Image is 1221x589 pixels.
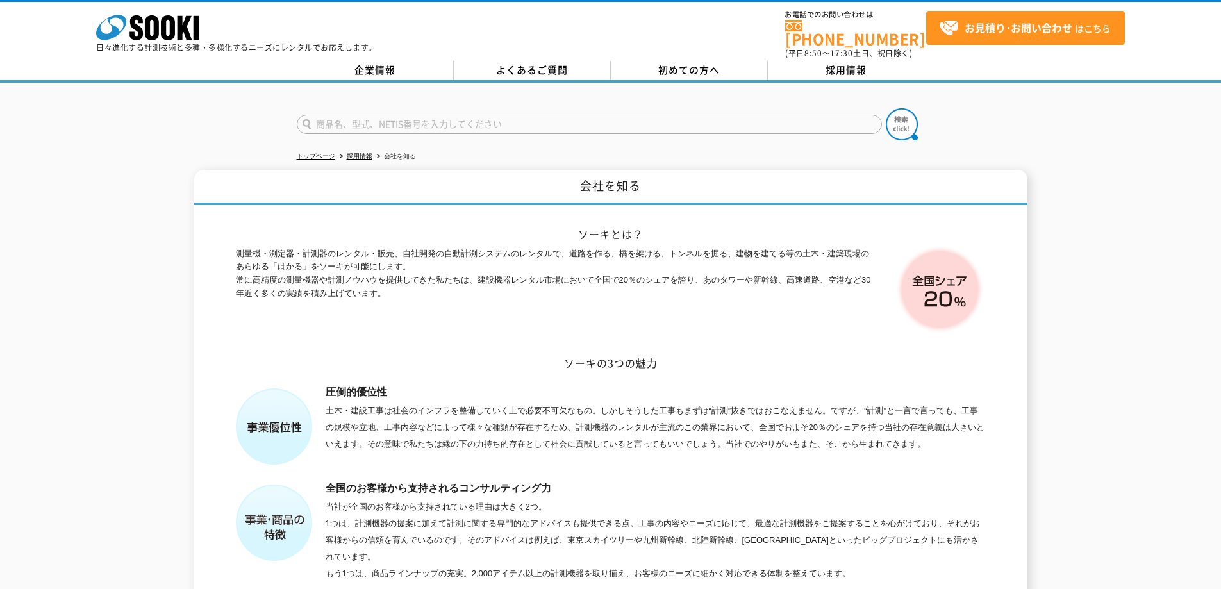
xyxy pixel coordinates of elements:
[236,388,313,465] img: 事業優位性
[965,20,1072,35] strong: お見積り･お問い合わせ
[326,499,986,582] dd: 当社が全国のお客様から支持されている理由は大きく2つ。 1つは、計測機器の提案に加えて計測に関する専門的なアドバイスも提供できる点。工事の内容やニーズに応じて、最適な計測機器をご提案することを心...
[785,47,912,59] span: (平日 ～ 土日、祝日除く)
[785,11,926,19] span: お電話でのお問い合わせは
[297,61,454,80] a: 企業情報
[886,108,918,140] img: btn_search.png
[236,247,877,301] p: 測量機・測定器・計測器のレンタル・販売、自社開発の自動計測システムのレンタルで、道路を作る、橋を架ける、トンネルを掘る、建物を建てる等の土木・建築現場のあらゆる「はかる」をソーキが可能にします。...
[326,478,986,498] dt: 全国のお客様から支持されるコンサルティング力
[347,153,372,160] a: 採用情報
[768,61,925,80] a: 採用情報
[374,150,416,163] li: 会社を知る
[926,11,1125,45] a: お見積り･お問い合わせはこちら
[454,61,611,80] a: よくあるご質問
[785,20,926,46] a: [PHONE_NUMBER]
[804,47,822,59] span: 8:50
[96,44,377,51] p: 日々進化する計測技術と多種・多様化するニーズにレンタルでお応えします。
[658,63,720,77] span: 初めての方へ
[326,382,986,402] dt: 圧倒的優位性
[297,115,882,134] input: 商品名、型式、NETIS番号を入力してください
[236,356,986,370] h2: ソーキの3つの魅力
[326,402,986,452] dd: 土木・建設工事は社会のインフラを整備していく上で必要不可欠なもの。しかしそうした工事もまずは“計測”抜きではおこなえません。ですが、“計測”と一言で言っても、工事の規模や立地、工事内容などによっ...
[611,61,768,80] a: 初めての方へ
[194,170,1027,205] h1: 会社を知る
[830,47,853,59] span: 17:30
[893,244,986,337] img: 全国シェア20%
[939,19,1111,38] span: はこちら
[236,485,313,561] img: 事業・商品の特徴
[236,228,986,241] h2: ソーキとは？
[297,153,335,160] a: トップページ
